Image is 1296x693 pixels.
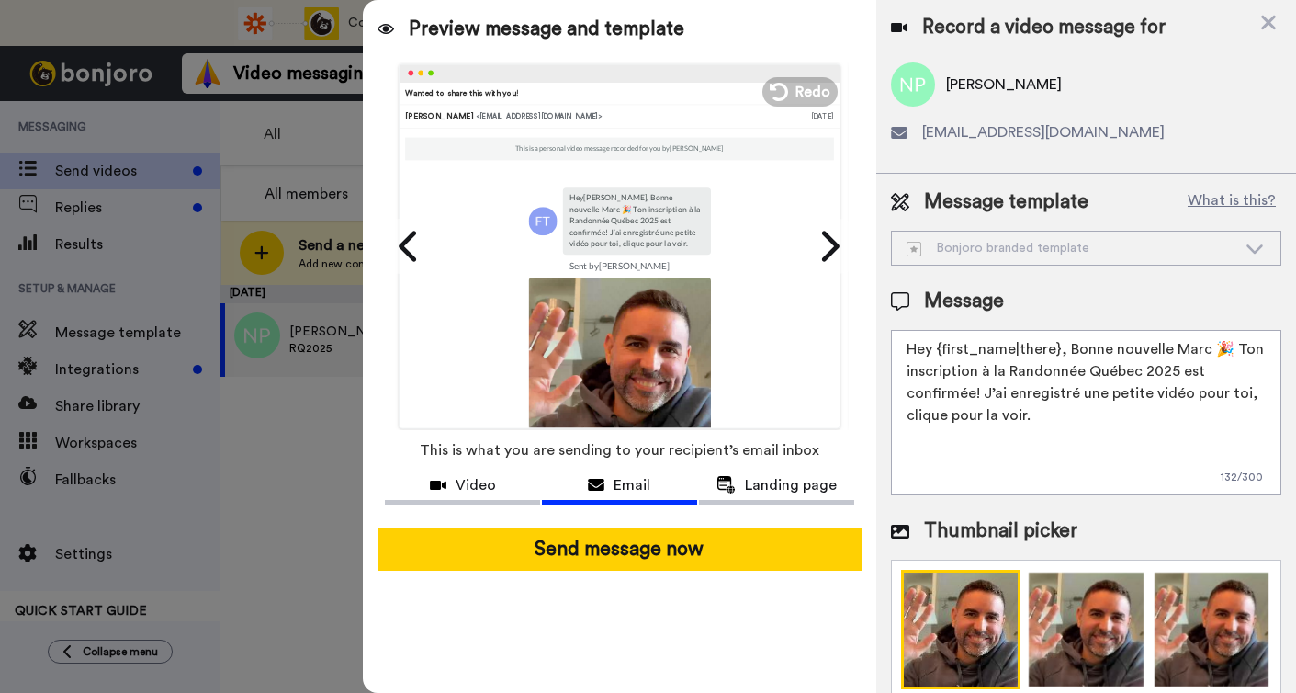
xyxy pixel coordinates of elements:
[420,430,819,471] span: This is what you are sending to your recipient’s email inbox
[378,528,862,571] button: Send message now
[924,288,1004,315] span: Message
[924,188,1088,216] span: Message template
[614,474,650,496] span: Email
[528,255,710,278] td: Sent by [PERSON_NAME]
[907,242,921,256] img: demo-template.svg
[1182,188,1281,216] button: What is this?
[1026,570,1145,689] img: 2Q==
[907,239,1236,257] div: Bonjoro branded template
[891,330,1281,495] textarea: Hey {first_name|there}, Bonne nouvelle Marc 🎉 Ton inscription à la Randonnée Québec 2025 est conf...
[1152,570,1271,689] img: 2Q==
[528,207,557,235] img: ft.png
[528,278,710,460] img: 2Q==
[901,570,1020,689] img: 2Q==
[745,474,837,496] span: Landing page
[456,474,496,496] span: Video
[569,192,704,249] p: Hey [PERSON_NAME] , Bonne nouvelle Marc 🎉 Ton inscription à la Randonnée Québec 2025 est confirmé...
[924,517,1077,545] span: Thumbnail picker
